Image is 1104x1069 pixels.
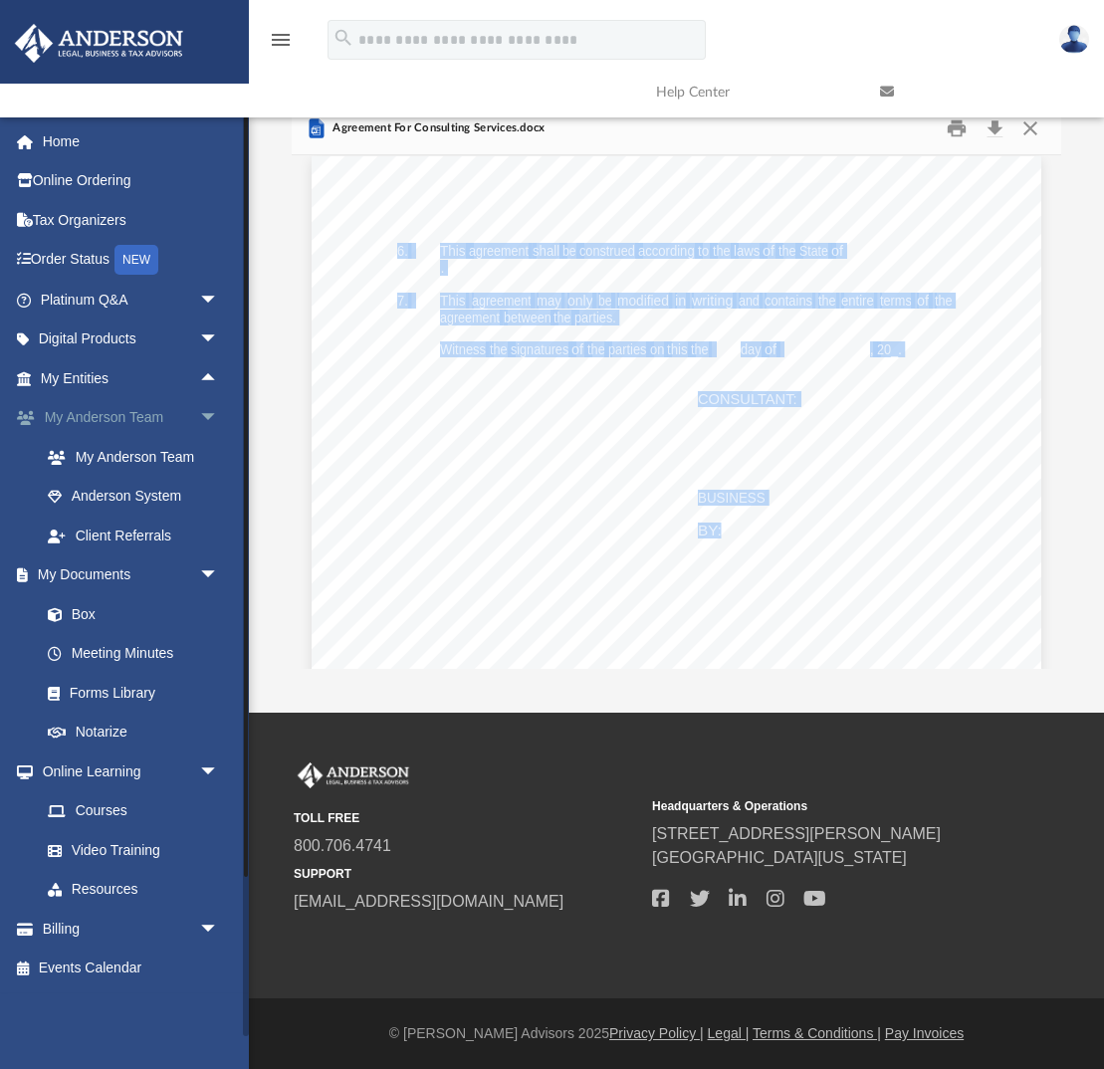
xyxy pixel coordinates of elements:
[650,342,664,356] span: on
[199,555,239,596] span: arrow_drop_down
[14,200,249,240] a: Tax Organizers
[294,865,638,883] small: SUPPORT
[469,244,529,258] span: agreement
[14,358,249,398] a: My Entitiesarrow_drop_up
[675,294,686,308] span: in
[698,392,797,406] span: CONSULTANT:
[935,294,953,308] span: the
[574,311,616,324] span: parties.
[734,244,760,258] span: laws
[537,294,561,308] span: may
[28,516,249,555] a: Client Referrals
[652,849,907,866] a: [GEOGRAPHIC_DATA][US_STATE]
[249,1023,1104,1044] div: © [PERSON_NAME] Advisors 2025
[587,342,605,356] span: the
[818,294,836,308] span: the
[553,311,570,324] span: the
[841,294,874,308] span: entire
[14,320,249,359] a: Digital Productsarrow_drop_down
[579,244,635,258] span: construed
[14,398,249,438] a: My Anderson Teamarrow_drop_down
[440,294,466,308] span: This
[14,240,249,281] a: Order StatusNEW
[440,311,500,324] span: agreement
[511,342,568,356] span: signatures
[567,294,593,308] span: only
[885,1025,964,1041] a: Pay Invoices
[28,634,239,674] a: Meeting Minutes
[608,342,646,356] span: parties
[504,311,552,324] span: between
[652,825,941,842] a: [STREET_ADDRESS][PERSON_NAME]
[14,555,239,595] a: My Documentsarrow_drop_down
[292,155,1061,669] div: File preview
[917,294,929,308] span: of
[28,437,239,477] a: My Anderson Team
[329,119,545,137] span: Agreement For Consulting Services.docx
[765,294,812,308] span: contains
[269,28,293,52] i: menu
[741,342,762,356] span: day
[28,594,229,634] a: Box
[440,261,444,275] span: .
[778,244,796,258] span: the
[294,762,413,788] img: Anderson Advisors Platinum Portal
[698,244,709,258] span: to
[698,524,722,537] span: BY:
[667,342,688,356] span: this
[617,294,669,308] span: modified
[692,294,733,308] span: writing
[199,280,239,321] span: arrow_drop_down
[14,161,249,201] a: Online Ordering
[294,893,563,910] a: [EMAIL_ADDRESS][DOMAIN_NAME]
[472,294,532,308] span: agreement
[1059,25,1089,54] img: User Pic
[598,294,612,308] span: be
[638,244,695,258] span: according
[708,1025,750,1041] a: Legal |
[14,949,249,988] a: Events Calendar
[571,342,583,356] span: of
[533,244,559,258] span: shall
[562,244,576,258] span: be
[765,342,776,356] span: of
[490,342,508,356] span: the
[9,24,189,63] img: Anderson Advisors Platinum Portal
[199,358,239,399] span: arrow_drop_up
[440,244,466,258] span: This
[28,477,249,517] a: Anderson System
[877,342,902,356] span: 20_.
[14,909,249,949] a: Billingarrow_drop_down
[831,244,843,258] span: of
[397,244,408,258] span: 6.
[294,837,391,854] a: 800.706.4741
[28,830,229,870] a: Video Training
[114,245,158,275] div: NEW
[14,280,249,320] a: Platinum Q&Aarrow_drop_down
[28,791,239,831] a: Courses
[739,294,760,308] span: and
[28,870,239,910] a: Resources
[28,673,229,713] a: Forms Library
[269,38,293,52] a: menu
[713,244,731,258] span: the
[397,294,408,308] span: 7.
[332,27,354,49] i: search
[14,121,249,161] a: Home
[199,320,239,360] span: arrow_drop_down
[641,53,865,131] a: Help Center
[753,1025,881,1041] a: Terms & Conditions |
[28,713,239,752] a: Notarize
[440,342,486,356] span: Witness
[14,751,239,791] a: Online Learningarrow_drop_down
[609,1025,704,1041] a: Privacy Policy |
[294,809,638,827] small: TOLL FREE
[698,491,766,505] span: BUSINESS
[880,294,912,308] span: terms
[799,244,828,258] span: State
[292,103,1061,669] div: Preview
[199,398,239,439] span: arrow_drop_down
[199,909,239,950] span: arrow_drop_down
[870,342,874,356] span: ,
[199,751,239,792] span: arrow_drop_down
